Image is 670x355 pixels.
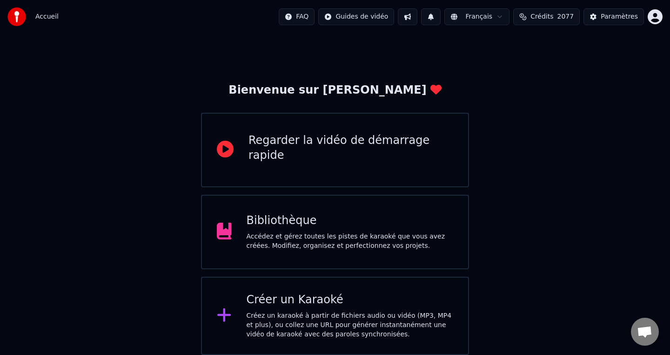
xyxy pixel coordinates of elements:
div: Paramètres [601,12,638,21]
div: Créer un Karaoké [247,293,454,307]
span: 2077 [557,12,574,21]
button: Guides de vidéo [318,8,394,25]
div: Créez un karaoké à partir de fichiers audio ou vidéo (MP3, MP4 et plus), ou collez une URL pour g... [247,311,454,339]
span: Crédits [530,12,553,21]
button: FAQ [279,8,315,25]
div: Open chat [631,318,659,346]
img: youka [7,7,26,26]
button: Crédits2077 [513,8,580,25]
div: Accédez et gérez toutes les pistes de karaoké que vous avez créées. Modifiez, organisez et perfec... [247,232,454,251]
span: Accueil [35,12,59,21]
div: Bibliothèque [247,213,454,228]
div: Bienvenue sur [PERSON_NAME] [228,83,441,98]
nav: breadcrumb [35,12,59,21]
div: Regarder la vidéo de démarrage rapide [248,133,453,163]
button: Paramètres [583,8,644,25]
